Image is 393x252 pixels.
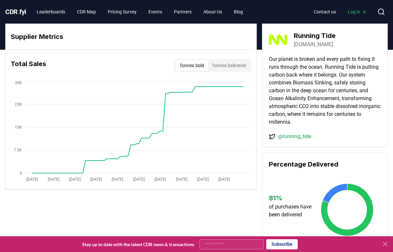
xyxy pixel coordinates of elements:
[31,6,248,18] nav: Main
[176,60,208,71] button: Tonnes Sold
[112,177,123,182] tspan: [DATE]
[5,7,26,16] a: CDR.fyi
[169,6,197,18] a: Partners
[197,177,209,182] tspan: [DATE]
[343,6,372,18] a: Log in
[14,148,22,153] tspan: 7.5K
[269,159,381,169] h3: Percentage Delivered
[294,41,333,48] a: [DOMAIN_NAME]
[348,9,367,15] span: Log in
[176,177,187,182] tspan: [DATE]
[48,177,59,182] tspan: [DATE]
[90,177,102,182] tspan: [DATE]
[309,6,372,18] nav: Main
[133,177,145,182] tspan: [DATE]
[15,81,22,85] tspan: 30K
[18,8,20,16] span: .
[15,102,22,107] tspan: 23K
[294,31,336,41] h3: Running Tide
[15,125,22,130] tspan: 15K
[218,177,230,182] tspan: [DATE]
[269,55,381,126] p: Our planet is broken and every path to fixing it runs through the ocean. Running Tide is putting ...
[11,32,251,42] h3: Supplier Metrics
[269,30,287,49] img: Running Tide-logo
[103,6,142,18] a: Pricing Survey
[269,203,314,219] p: of purchases have been delivered
[5,8,26,16] span: CDR fyi
[278,133,311,140] a: @running_tide
[11,59,46,72] h3: Total Sales
[208,60,250,71] button: Tonnes Delivered
[20,171,22,175] tspan: 0
[229,6,248,18] a: Blog
[27,177,38,182] tspan: [DATE]
[143,6,167,18] a: Events
[31,6,70,18] a: Leaderboards
[309,6,341,18] a: Contact us
[69,177,81,182] tspan: [DATE]
[198,6,227,18] a: About Us
[155,177,166,182] tspan: [DATE]
[72,6,101,18] a: CDR Map
[269,193,314,203] h3: 81 %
